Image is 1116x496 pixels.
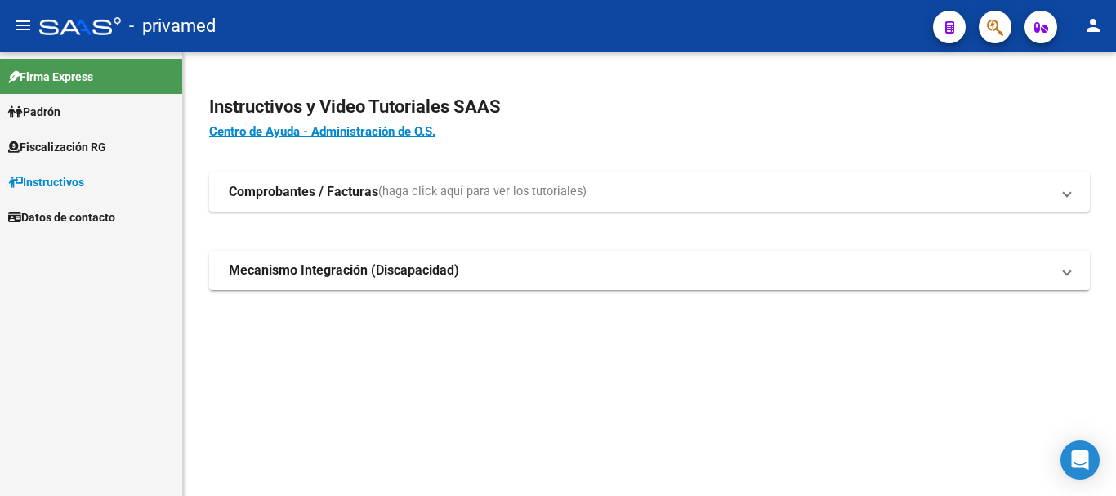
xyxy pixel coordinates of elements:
[1083,16,1103,35] mat-icon: person
[209,172,1090,212] mat-expansion-panel-header: Comprobantes / Facturas(haga click aquí para ver los tutoriales)
[229,261,459,279] strong: Mecanismo Integración (Discapacidad)
[8,208,115,226] span: Datos de contacto
[209,124,435,139] a: Centro de Ayuda - Administración de O.S.
[1060,440,1100,480] div: Open Intercom Messenger
[129,8,216,44] span: - privamed
[229,183,378,201] strong: Comprobantes / Facturas
[8,68,93,86] span: Firma Express
[378,183,587,201] span: (haga click aquí para ver los tutoriales)
[8,103,60,121] span: Padrón
[8,138,106,156] span: Fiscalización RG
[13,16,33,35] mat-icon: menu
[8,173,84,191] span: Instructivos
[209,251,1090,290] mat-expansion-panel-header: Mecanismo Integración (Discapacidad)
[209,92,1090,123] h2: Instructivos y Video Tutoriales SAAS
